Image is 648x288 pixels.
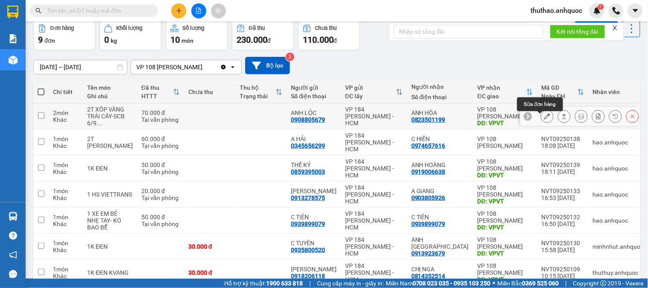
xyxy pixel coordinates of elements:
div: 18:11 [DATE] [542,168,584,175]
div: 0919006638 [411,168,446,175]
span: search [35,8,41,14]
span: close [612,25,618,31]
div: ANH LỘC [291,109,337,116]
button: Đơn hàng9đơn [33,20,95,50]
div: 16:50 [DATE] [542,220,584,227]
div: DĐ: VPVT [478,120,533,126]
div: Khác [53,194,79,201]
div: Số điện thoại [291,93,337,100]
div: NVT09250133 [542,188,584,194]
div: 60.000 đ [141,135,180,142]
div: VP 108 [PERSON_NAME] [478,135,533,149]
div: Chưa thu [188,88,231,95]
div: 2T XỐP VÀNG [87,106,133,113]
span: đơn [44,37,55,44]
div: VP 108 [PERSON_NAME] [478,262,533,276]
div: ĐC giao [478,93,526,100]
div: C TIÊN [291,214,337,220]
strong: 1900 633 818 [266,280,303,287]
div: ANH THỤY [411,236,469,250]
span: notification [9,251,17,259]
button: Đã thu230.000đ [232,20,294,50]
span: 1 [599,4,602,10]
div: 1 món [53,266,79,273]
span: file-add [196,8,202,14]
div: Sửa đơn hàng [541,110,554,123]
div: 0908805679 [291,116,325,123]
div: 1K ĐEN [87,243,133,250]
span: 230.000 [237,35,267,45]
div: 1 HS VIETTRANS [87,191,133,198]
div: Ngày ĐH [542,93,578,100]
img: icon-new-feature [593,7,601,15]
div: Khác [53,116,79,123]
span: aim [215,8,221,14]
img: warehouse-icon [9,212,18,221]
div: Tại văn phòng [141,220,180,227]
div: Sửa đơn hàng [517,97,563,111]
div: VP 108 [PERSON_NAME] [136,63,202,71]
span: caret-down [632,7,639,15]
strong: 0708 023 035 - 0935 103 250 [413,280,491,287]
div: NVT09250130 [542,240,584,247]
div: Ghi chú [87,93,133,100]
img: logo-vxr [7,6,18,18]
div: Tên món [87,84,133,91]
div: VP nhận [478,84,526,91]
div: Tại văn phòng [141,142,180,149]
span: kg [111,37,117,44]
div: 0345656299 [291,142,325,149]
div: Tại văn phòng [141,116,180,123]
div: Đơn hàng [50,25,74,31]
button: file-add [191,3,206,18]
span: ... [97,120,102,126]
div: 0918206118 [291,273,325,279]
div: VP 108 [PERSON_NAME] [478,210,533,224]
div: Khác [53,142,79,149]
div: 0814352514 [411,273,446,279]
div: Khác [53,220,79,227]
div: Số lượng [183,25,205,31]
span: Hỗ trợ kỹ thuật: [224,279,303,288]
div: 1 món [53,135,79,142]
div: Trạng thái [240,93,276,100]
div: VP 108 [PERSON_NAME] [478,158,533,172]
div: TRÁI CÂY-SCB 6/9 07:39 [87,113,133,126]
div: 1K ĐEN [87,165,133,172]
sup: 3 [286,53,294,61]
div: Người nhận [411,83,469,90]
button: Kết nối tổng đài [550,25,605,38]
div: Khác [53,273,79,279]
span: copyright [601,280,607,286]
div: Thu hộ [240,84,276,91]
div: C HIỀN [411,135,469,142]
img: warehouse-icon [9,56,18,65]
span: thuthao.anhquoc [524,5,589,16]
span: | [566,279,567,288]
div: Số điện thoại [411,94,469,100]
div: 0913278575 [291,194,325,201]
button: Bộ lọc [245,57,290,74]
div: 0859395003 [291,168,325,175]
div: A GIANG [411,188,469,194]
div: 0939899079 [291,220,325,227]
div: Đã thu [141,84,173,91]
div: Tại văn phòng [141,194,180,201]
div: NVT09250139 [542,162,584,168]
div: 15:58 [DATE] [542,247,584,253]
span: Kết nối tổng đài [557,27,598,36]
th: Toggle SortBy [137,81,184,103]
div: Mã GD [542,84,578,91]
div: Giao hàng [558,110,571,123]
th: Toggle SortBy [537,81,589,103]
button: Số lượng10món [166,20,228,50]
span: 110.000 [303,35,334,45]
div: VP 108 [PERSON_NAME] [478,106,533,120]
div: VP 108 [PERSON_NAME] [478,236,533,250]
input: Selected VP 108 Lê Hồng Phong - Vũng Tàu. [203,63,204,71]
div: 0974657616 [411,142,446,149]
div: 0823501199 [411,116,446,123]
input: Nhập số tổng đài [394,25,543,38]
div: NHẸ TAY- KO BAO BỂ [87,217,133,231]
div: 50.000 đ [141,214,180,220]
